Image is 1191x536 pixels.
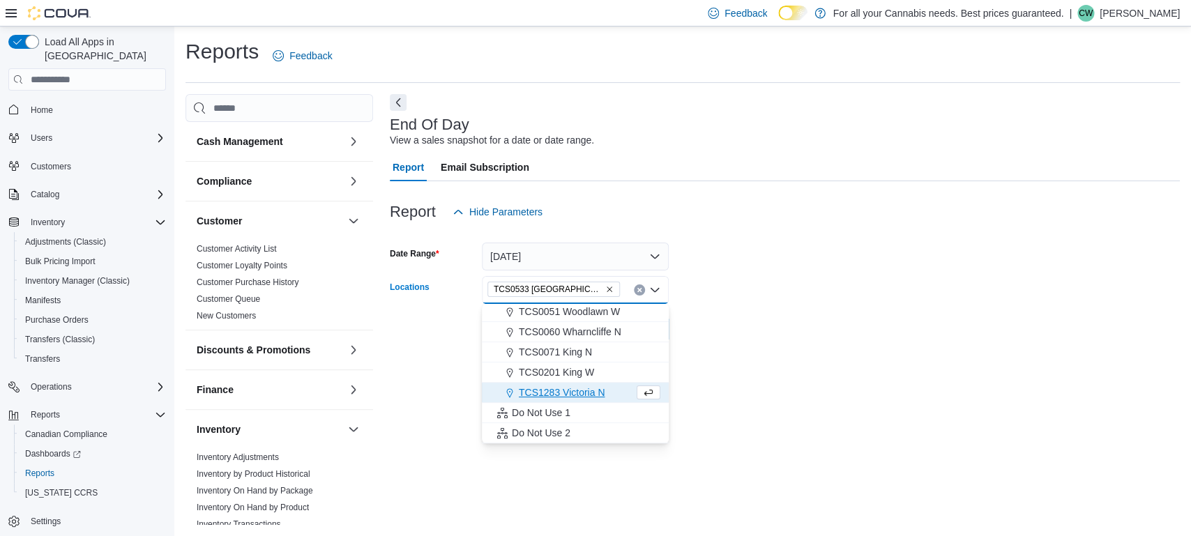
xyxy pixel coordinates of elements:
button: Do Not Use 2 [482,423,669,443]
button: Operations [3,377,172,397]
button: Manifests [14,291,172,310]
a: Inventory Manager (Classic) [20,273,135,289]
span: TCS0060 Wharncliffe N [519,325,621,339]
span: Transfers (Classic) [20,331,166,348]
span: Inventory Manager (Classic) [25,275,130,286]
p: | [1069,5,1072,22]
span: Bulk Pricing Import [20,253,166,270]
button: Reports [25,406,66,423]
a: Home [25,102,59,118]
button: Inventory [197,422,342,436]
button: Inventory [345,421,362,438]
span: TCS0071 King N [519,345,592,359]
a: Inventory Adjustments [197,452,279,462]
span: Canadian Compliance [25,429,107,440]
span: Inventory Adjustments [197,452,279,463]
button: Remove TCS0533 Richmond from selection in this group [605,285,614,293]
button: Inventory Manager (Classic) [14,271,172,291]
span: Customer Queue [197,293,260,305]
button: Bulk Pricing Import [14,252,172,271]
a: Settings [25,513,66,530]
span: Dashboards [20,445,166,462]
a: Inventory by Product Historical [197,469,310,479]
img: Cova [28,6,91,20]
span: Operations [31,381,72,392]
span: TCS0051 Woodlawn W [519,305,620,319]
button: Inventory [3,213,172,232]
a: Inventory Transactions [197,519,281,529]
span: Feedback [289,49,332,63]
span: New Customers [197,310,256,321]
button: Home [3,99,172,119]
span: Customer Activity List [197,243,277,254]
h3: End Of Day [390,116,469,133]
button: [US_STATE] CCRS [14,483,172,503]
a: Dashboards [20,445,86,462]
span: Load All Apps in [GEOGRAPHIC_DATA] [39,35,166,63]
button: Discounts & Promotions [197,343,342,357]
label: Date Range [390,248,439,259]
span: Manifests [25,295,61,306]
h3: Finance [197,383,234,397]
span: Customer Purchase History [197,277,299,288]
span: Inventory On Hand by Product [197,502,309,513]
div: View a sales snapshot for a date or date range. [390,133,594,148]
button: TCS0071 King N [482,342,669,362]
span: Users [31,132,52,144]
span: Operations [25,378,166,395]
button: Clear input [634,284,645,296]
span: Home [31,105,53,116]
a: New Customers [197,311,256,321]
h3: Discounts & Promotions [197,343,310,357]
span: Email Subscription [441,153,529,181]
button: Catalog [3,185,172,204]
input: Dark Mode [778,6,807,20]
a: Canadian Compliance [20,426,113,443]
p: [PERSON_NAME] [1100,5,1180,22]
a: Customer Purchase History [197,277,299,287]
button: Do Not Use 1 [482,403,669,423]
span: Inventory Transactions [197,519,281,530]
button: Transfers (Classic) [14,330,172,349]
span: Inventory [25,214,166,231]
button: Operations [25,378,77,395]
span: Transfers [25,353,60,365]
button: Catalog [25,186,65,203]
h3: Report [390,204,436,220]
div: Customer [185,240,373,330]
button: Close list of options [649,284,660,296]
span: Transfers (Classic) [25,334,95,345]
span: Feedback [725,6,767,20]
button: Canadian Compliance [14,424,172,444]
button: Adjustments (Classic) [14,232,172,252]
span: Customers [25,158,166,175]
span: Report [393,153,424,181]
button: Purchase Orders [14,310,172,330]
h3: Customer [197,214,242,228]
a: Customers [25,158,77,175]
button: TCS1283 Victoria N [482,383,669,403]
span: Catalog [31,189,59,200]
span: Customers [31,161,71,172]
label: Locations [390,282,430,293]
span: Reports [20,465,166,482]
span: Inventory Manager (Classic) [20,273,166,289]
span: Dashboards [25,448,81,459]
span: Canadian Compliance [20,426,166,443]
a: Bulk Pricing Import [20,253,101,270]
a: Purchase Orders [20,312,94,328]
p: For all your Cannabis needs. Best prices guaranteed. [833,5,1063,22]
button: Inventory [25,214,70,231]
span: Purchase Orders [25,314,89,326]
span: TCS0201 King W [519,365,594,379]
span: Home [25,100,166,118]
button: Cash Management [197,135,342,148]
button: Compliance [345,173,362,190]
button: Reports [14,464,172,483]
h3: Inventory [197,422,241,436]
button: [DATE] [482,243,669,270]
span: Purchase Orders [20,312,166,328]
span: Reports [25,406,166,423]
span: Dark Mode [778,20,779,21]
span: TCS0533 Richmond [487,282,620,297]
